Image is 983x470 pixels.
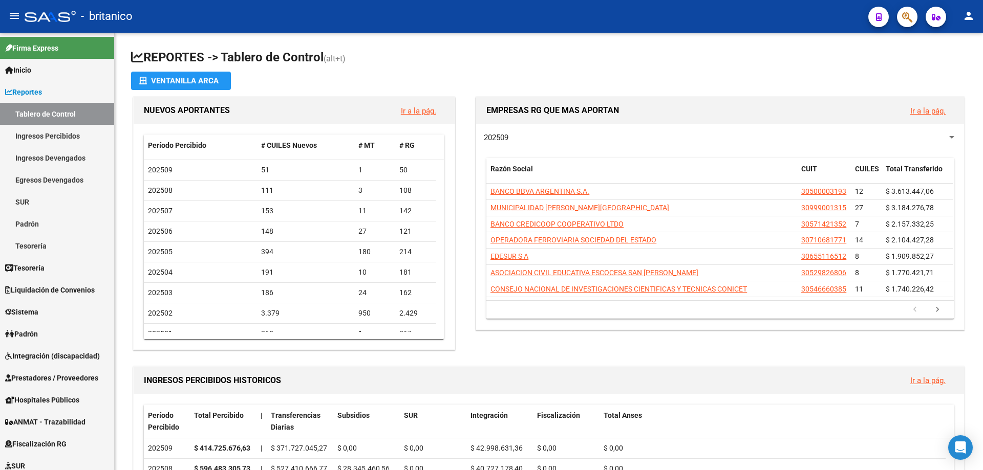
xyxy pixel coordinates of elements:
span: # RG [399,141,415,149]
span: OPERADORA FERROVIARIA SOCIEDAD DEL ESTADO [490,236,656,244]
div: 142 [399,205,432,217]
span: CONSEJO NACIONAL DE INVESTIGACIONES CIENTIFICAS Y TECNICAS CONICET [490,285,747,293]
span: Integración [471,411,508,419]
span: EDESUR S A [490,252,528,260]
span: 8 [855,252,859,260]
datatable-header-cell: Total Anses [600,405,946,438]
a: go to next page [928,304,947,316]
div: 10 [358,266,391,278]
span: 30710681771 [801,236,846,244]
datatable-header-cell: CUILES [851,158,882,192]
div: 180 [358,246,391,258]
div: 24 [358,287,391,299]
datatable-header-cell: Período Percibido [144,135,257,156]
span: 202507 [148,207,173,215]
span: BANCO CREDICOOP COOPERATIVO LTDO [490,220,624,228]
button: Ir a la pág. [902,101,954,120]
div: 950 [358,307,391,319]
span: Hospitales Públicos [5,394,79,406]
div: 50 [399,164,432,176]
div: 11 [358,205,391,217]
span: 202501 [148,329,173,338]
span: 12 [855,187,863,195]
span: 30529826806 [801,268,846,277]
span: 30571421352 [801,220,846,228]
strong: $ 414.725.676,63 [194,444,250,452]
span: Sistema [5,306,38,318]
span: $ 3.184.276,78 [886,204,934,212]
datatable-header-cell: Razón Social [486,158,797,192]
div: Open Intercom Messenger [948,435,973,460]
datatable-header-cell: Transferencias Diarias [267,405,333,438]
mat-icon: menu [8,10,20,22]
span: $ 0,00 [537,444,557,452]
span: 30655116512 [801,252,846,260]
span: 202509 [148,166,173,174]
span: Tesorería [5,262,45,274]
datatable-header-cell: CUIT [797,158,851,192]
span: 202503 [148,288,173,297]
span: CUIT [801,165,817,173]
span: Período Percibido [148,141,206,149]
div: 121 [399,226,432,237]
span: Período Percibido [148,411,179,431]
div: 268 [261,328,351,340]
span: 202504 [148,268,173,276]
span: Total Anses [604,411,642,419]
div: 267 [399,328,432,340]
span: Inicio [5,64,31,76]
span: | [261,411,263,419]
span: $ 0,00 [404,444,423,452]
span: $ 3.613.447,06 [886,187,934,195]
a: Ir a la pág. [401,106,436,116]
a: Ir a la pág. [910,106,946,116]
datatable-header-cell: Período Percibido [144,405,190,438]
span: Firma Express [5,42,58,54]
datatable-header-cell: Fiscalización [533,405,600,438]
span: $ 0,00 [337,444,357,452]
div: 153 [261,205,351,217]
span: 8 [855,268,859,277]
div: Ventanilla ARCA [139,72,223,90]
span: $ 42.998.631,36 [471,444,523,452]
span: $ 0,00 [604,444,623,452]
span: Liquidación de Convenios [5,284,95,296]
div: 148 [261,226,351,237]
div: 3.379 [261,307,351,319]
span: $ 2.157.332,25 [886,220,934,228]
span: 202509 [484,133,508,142]
span: NUEVOS APORTANTES [144,105,230,115]
div: 181 [399,266,432,278]
span: 30546660385 [801,285,846,293]
div: 3 [358,185,391,196]
div: 1 [358,328,391,340]
span: Integración (discapacidad) [5,350,100,362]
span: 14 [855,236,863,244]
div: 202509 [148,442,186,454]
span: $ 2.104.427,28 [886,236,934,244]
span: 11 [855,285,863,293]
span: Prestadores / Proveedores [5,372,98,384]
span: Total Transferido [886,165,943,173]
h1: REPORTES -> Tablero de Control [131,49,967,67]
span: Subsidios [337,411,370,419]
a: Ir a la pág. [910,376,946,385]
span: EMPRESAS RG QUE MAS APORTAN [486,105,619,115]
span: Fiscalización [537,411,580,419]
div: 186 [261,287,351,299]
span: Total Percibido [194,411,244,419]
span: $ 1.909.852,27 [886,252,934,260]
span: 7 [855,220,859,228]
span: Razón Social [490,165,533,173]
span: Transferencias Diarias [271,411,320,431]
span: ANMAT - Trazabilidad [5,416,86,428]
button: Ir a la pág. [902,371,954,390]
datatable-header-cell: # MT [354,135,395,156]
span: INGRESOS PERCIBIDOS HISTORICOS [144,375,281,385]
span: 202506 [148,227,173,235]
div: 214 [399,246,432,258]
span: | [261,444,262,452]
datatable-header-cell: Total Percibido [190,405,257,438]
span: # CUILES Nuevos [261,141,317,149]
mat-icon: person [963,10,975,22]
